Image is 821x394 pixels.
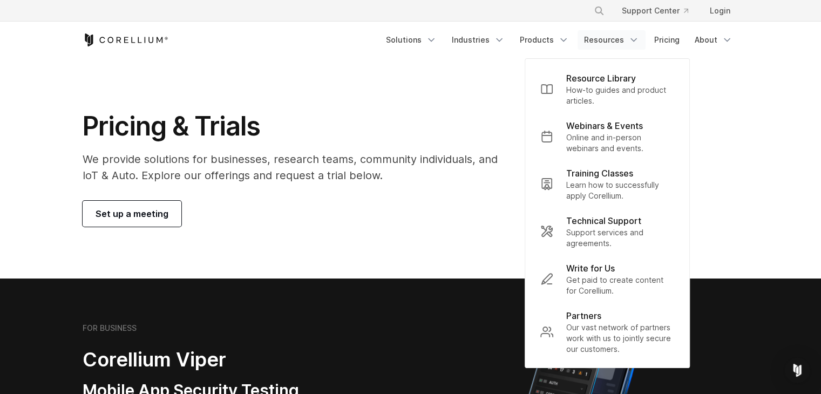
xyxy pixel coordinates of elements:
[83,201,181,227] a: Set up a meeting
[578,30,646,50] a: Resources
[532,113,683,160] a: Webinars & Events Online and in-person webinars and events.
[96,207,168,220] span: Set up a meeting
[613,1,697,21] a: Support Center
[445,30,511,50] a: Industries
[513,30,575,50] a: Products
[566,72,636,85] p: Resource Library
[566,322,674,355] p: Our vast network of partners work with us to jointly secure our customers.
[566,227,674,249] p: Support services and agreements.
[589,1,609,21] button: Search
[566,167,633,180] p: Training Classes
[648,30,686,50] a: Pricing
[532,255,683,303] a: Write for Us Get paid to create content for Corellium.
[83,348,359,372] h2: Corellium Viper
[83,33,168,46] a: Corellium Home
[566,214,641,227] p: Technical Support
[566,309,601,322] p: Partners
[83,323,137,333] h6: FOR BUSINESS
[566,275,674,296] p: Get paid to create content for Corellium.
[566,180,674,201] p: Learn how to successfully apply Corellium.
[566,119,643,132] p: Webinars & Events
[532,65,683,113] a: Resource Library How-to guides and product articles.
[83,151,513,184] p: We provide solutions for businesses, research teams, community individuals, and IoT & Auto. Explo...
[701,1,739,21] a: Login
[379,30,739,50] div: Navigation Menu
[566,262,615,275] p: Write for Us
[566,85,674,106] p: How-to guides and product articles.
[566,132,674,154] p: Online and in-person webinars and events.
[532,160,683,208] a: Training Classes Learn how to successfully apply Corellium.
[83,110,513,142] h1: Pricing & Trials
[532,208,683,255] a: Technical Support Support services and agreements.
[379,30,443,50] a: Solutions
[688,30,739,50] a: About
[784,357,810,383] div: Open Intercom Messenger
[532,303,683,361] a: Partners Our vast network of partners work with us to jointly secure our customers.
[581,1,739,21] div: Navigation Menu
